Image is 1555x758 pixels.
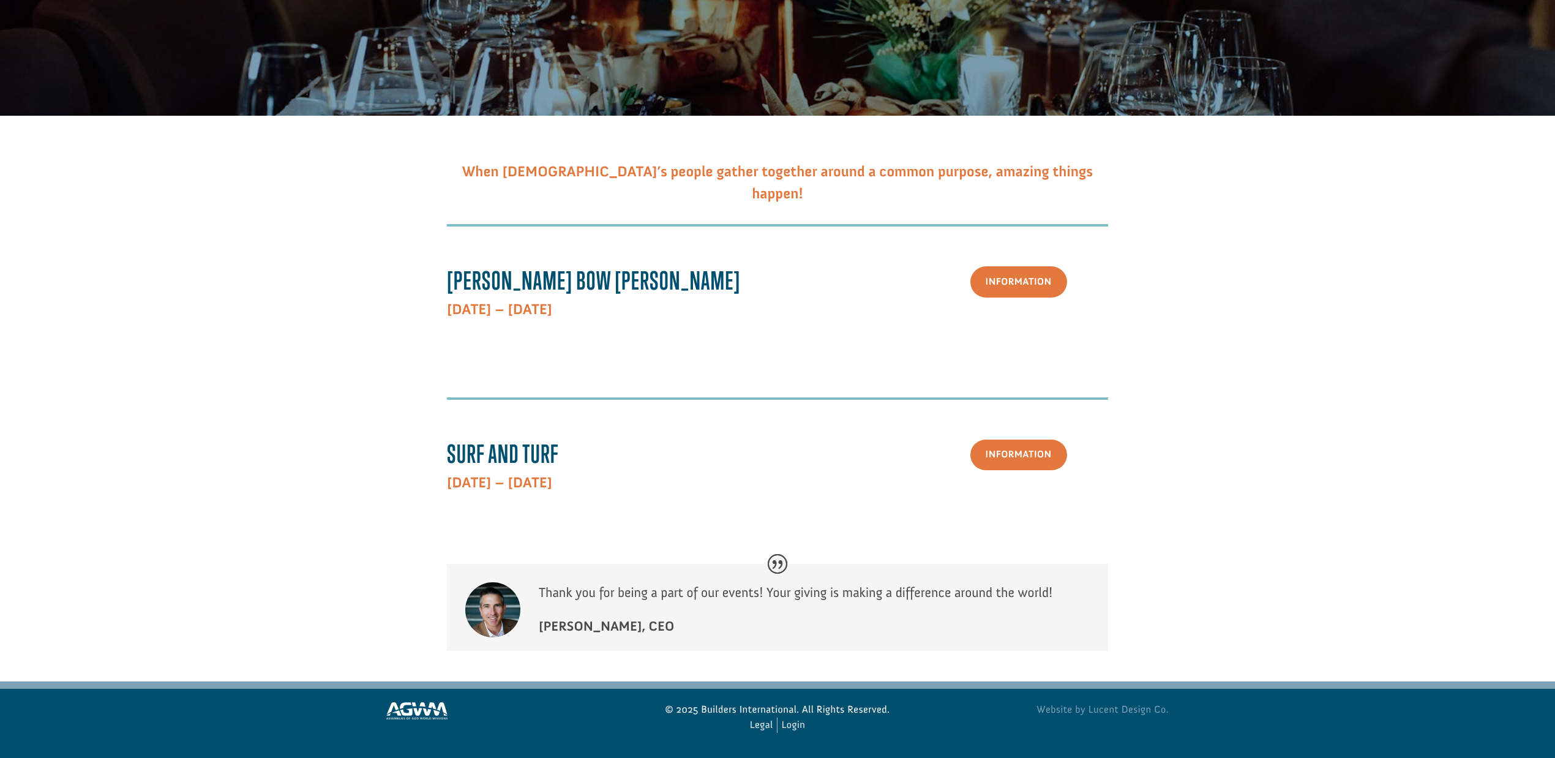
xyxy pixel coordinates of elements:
p: Thank you for being a part of our events! Your giving is making a difference around the world! [539,582,1090,616]
strong: [GEOGRAPHIC_DATA] [29,37,103,47]
div: to [22,38,168,47]
a: Login [781,718,805,733]
strong: [PERSON_NAME], CEO [539,618,674,634]
a: Website by Lucent Design Co. [913,702,1169,718]
span: [PERSON_NAME] Bow [PERSON_NAME] [447,266,741,295]
a: Information [970,440,1067,471]
button: Donate [173,24,228,47]
div: [PERSON_NAME] donated $50 [22,12,168,37]
p: © 2025 Builders International. All Rights Reserved. [650,702,905,718]
strong: [DATE] – [DATE] [447,301,552,318]
span: When [DEMOGRAPHIC_DATA]’s people gather together around a common purpose, amazing things happen! [462,163,1093,203]
a: Legal [750,718,773,733]
span: [GEOGRAPHIC_DATA] , [GEOGRAPHIC_DATA] [33,49,168,58]
strong: [DATE] – [DATE] [447,474,552,492]
img: US.png [22,49,31,58]
img: emoji thumbsUp [22,26,32,36]
img: Assemblies of God World Missions [386,702,448,719]
a: Information [970,266,1067,298]
h3: Surf and Turf [447,440,759,475]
